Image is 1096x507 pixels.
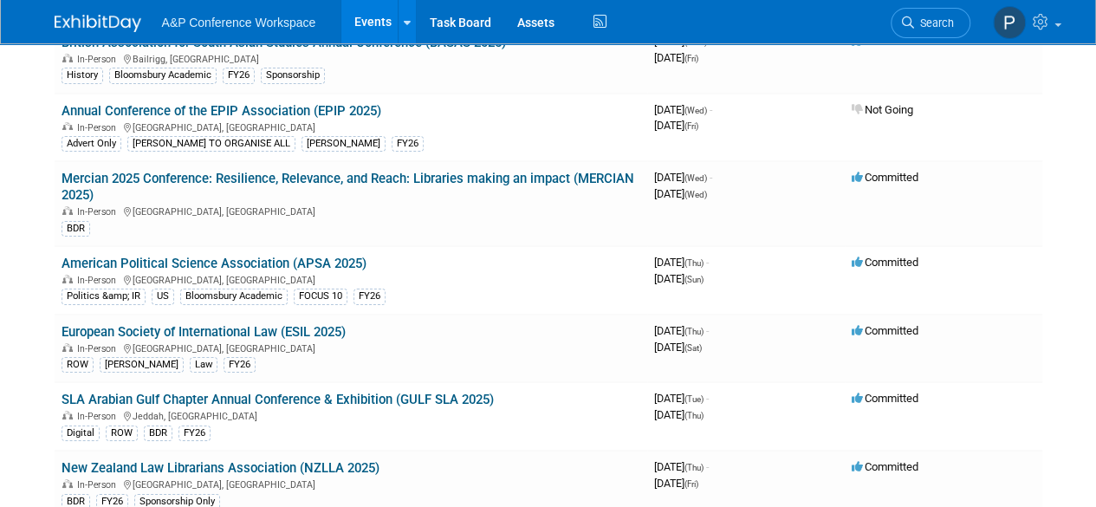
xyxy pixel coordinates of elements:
[654,103,712,116] span: [DATE]
[77,54,121,65] span: In-Person
[684,327,704,336] span: (Thu)
[852,392,918,405] span: Committed
[852,460,918,473] span: Committed
[180,289,288,304] div: Bloomsbury Academic
[62,343,73,352] img: In-Person Event
[162,16,316,29] span: A&P Conference Workspace
[62,120,640,133] div: [GEOGRAPHIC_DATA], [GEOGRAPHIC_DATA]
[684,258,704,268] span: (Thu)
[62,256,366,271] a: American Political Science Association (APSA 2025)
[654,324,709,337] span: [DATE]
[684,394,704,404] span: (Tue)
[353,289,386,304] div: FY26
[100,357,184,373] div: [PERSON_NAME]
[654,51,698,64] span: [DATE]
[62,477,640,491] div: [GEOGRAPHIC_DATA], [GEOGRAPHIC_DATA]
[62,204,640,218] div: [GEOGRAPHIC_DATA], [GEOGRAPHIC_DATA]
[852,103,913,116] span: Not Going
[62,408,640,422] div: Jeddah, [GEOGRAPHIC_DATA]
[706,324,709,337] span: -
[684,37,707,47] span: (Wed)
[654,408,704,421] span: [DATE]
[55,15,141,32] img: ExhibitDay
[223,68,255,83] div: FY26
[77,275,121,286] span: In-Person
[62,54,73,62] img: In-Person Event
[77,411,121,422] span: In-Person
[852,35,918,48] span: Committed
[127,136,295,152] div: [PERSON_NAME] TO ORGANISE ALL
[62,221,90,237] div: BDR
[62,357,94,373] div: ROW
[62,68,103,83] div: History
[914,16,954,29] span: Search
[684,173,707,183] span: (Wed)
[684,54,698,63] span: (Fri)
[62,206,73,215] img: In-Person Event
[654,272,704,285] span: [DATE]
[224,357,256,373] div: FY26
[62,275,73,283] img: In-Person Event
[710,103,712,116] span: -
[654,35,712,48] span: [DATE]
[62,35,506,50] a: British Association for South Asian Studies Annual Conference (BASAS 2025)
[684,411,704,420] span: (Thu)
[684,190,707,199] span: (Wed)
[190,357,217,373] div: Law
[706,256,709,269] span: -
[62,171,634,203] a: Mercian 2025 Conference: Resilience, Relevance, and Reach: Libraries making an impact (MERCIAN 2025)
[302,136,386,152] div: [PERSON_NAME]
[62,479,73,488] img: In-Person Event
[77,343,121,354] span: In-Person
[77,122,121,133] span: In-Person
[62,426,100,441] div: Digital
[294,289,347,304] div: FOCUS 10
[106,426,138,441] div: ROW
[654,187,707,200] span: [DATE]
[684,275,704,284] span: (Sun)
[710,171,712,184] span: -
[178,426,211,441] div: FY26
[62,51,640,65] div: Bailrigg, [GEOGRAPHIC_DATA]
[706,460,709,473] span: -
[152,289,174,304] div: US
[852,171,918,184] span: Committed
[62,289,146,304] div: Politics &amp; IR
[706,392,709,405] span: -
[654,341,702,354] span: [DATE]
[62,136,121,152] div: Advert Only
[62,272,640,286] div: [GEOGRAPHIC_DATA], [GEOGRAPHIC_DATA]
[62,460,379,476] a: New Zealand Law Librarians Association (NZLLA 2025)
[144,426,172,441] div: BDR
[684,463,704,472] span: (Thu)
[109,68,217,83] div: Bloomsbury Academic
[62,411,73,419] img: In-Person Event
[993,6,1026,39] img: Paige Papandrea
[684,121,698,131] span: (Fri)
[654,171,712,184] span: [DATE]
[684,343,702,353] span: (Sat)
[891,8,970,38] a: Search
[392,136,424,152] div: FY26
[654,256,709,269] span: [DATE]
[852,256,918,269] span: Committed
[77,479,121,491] span: In-Person
[654,460,709,473] span: [DATE]
[62,324,346,340] a: European Society of International Law (ESIL 2025)
[654,119,698,132] span: [DATE]
[62,392,494,407] a: SLA Arabian Gulf Chapter Annual Conference & Exhibition (GULF SLA 2025)
[261,68,325,83] div: Sponsorship
[684,106,707,115] span: (Wed)
[654,477,698,490] span: [DATE]
[710,35,712,48] span: -
[852,324,918,337] span: Committed
[62,103,381,119] a: Annual Conference of the EPIP Association (EPIP 2025)
[654,392,709,405] span: [DATE]
[77,206,121,218] span: In-Person
[62,341,640,354] div: [GEOGRAPHIC_DATA], [GEOGRAPHIC_DATA]
[684,479,698,489] span: (Fri)
[62,122,73,131] img: In-Person Event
